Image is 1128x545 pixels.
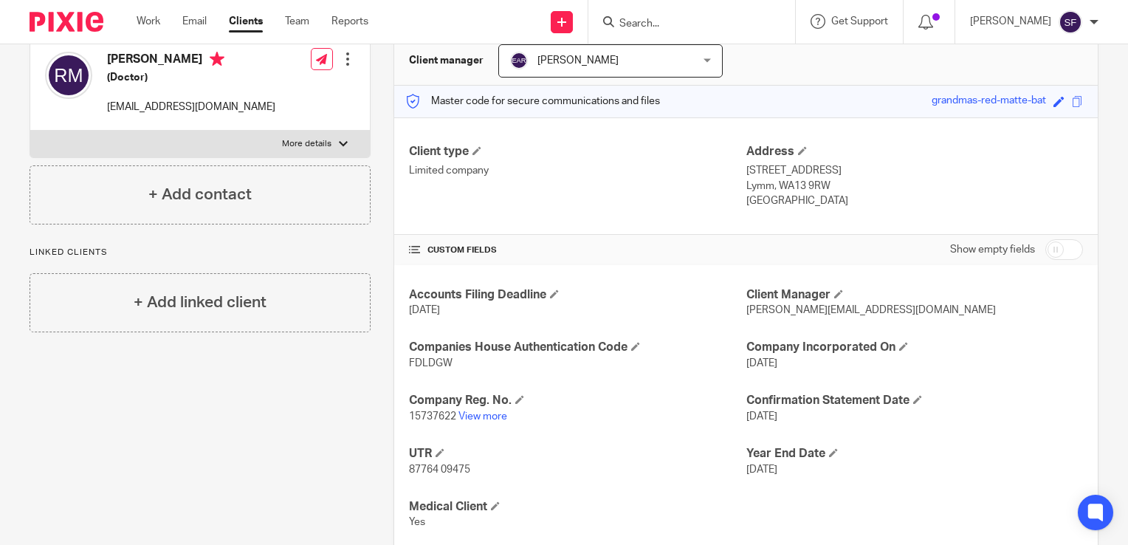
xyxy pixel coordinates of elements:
span: [PERSON_NAME][EMAIL_ADDRESS][DOMAIN_NAME] [746,305,996,315]
h3: Client manager [409,53,484,68]
h4: Address [746,144,1083,160]
span: [DATE] [746,465,777,475]
span: 15737622 [409,411,456,422]
img: svg%3E [45,52,92,99]
a: Clients [229,14,263,29]
span: [DATE] [746,358,777,369]
p: Linked clients [30,247,371,258]
a: Work [137,14,160,29]
span: [DATE] [409,305,440,315]
h4: Company Incorporated On [746,340,1083,355]
h4: Year End Date [746,446,1083,462]
a: View more [458,411,507,422]
a: Team [285,14,309,29]
a: Email [182,14,207,29]
h4: Companies House Authentication Code [409,340,746,355]
h4: [PERSON_NAME] [107,52,275,70]
p: [GEOGRAPHIC_DATA] [746,193,1083,208]
h4: + Add contact [148,183,252,206]
img: Pixie [30,12,103,32]
p: Limited company [409,163,746,178]
h4: CUSTOM FIELDS [409,244,746,256]
h4: Medical Client [409,499,746,515]
h4: Client Manager [746,287,1083,303]
h4: UTR [409,446,746,462]
h4: Confirmation Statement Date [746,393,1083,408]
p: [PERSON_NAME] [970,14,1051,29]
h4: + Add linked client [134,291,266,314]
h4: Company Reg. No. [409,393,746,408]
img: svg%3E [1059,10,1082,34]
p: [EMAIL_ADDRESS][DOMAIN_NAME] [107,100,275,114]
h5: (Doctor) [107,70,275,85]
p: [STREET_ADDRESS] [746,163,1083,178]
div: grandmas-red-matte-bat [932,93,1046,110]
i: Primary [210,52,224,66]
span: Get Support [831,16,888,27]
p: More details [282,138,331,150]
img: svg%3E [510,52,528,69]
p: Lymm, WA13 9RW [746,179,1083,193]
input: Search [618,18,751,31]
p: Master code for secure communications and files [405,94,660,109]
span: 87764 09475 [409,465,470,475]
span: [DATE] [746,411,777,422]
span: [PERSON_NAME] [537,55,619,66]
h4: Client type [409,144,746,160]
a: Reports [331,14,368,29]
span: FDLDGW [409,358,453,369]
h4: Accounts Filing Deadline [409,287,746,303]
label: Show empty fields [950,242,1035,257]
span: Yes [409,517,425,527]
